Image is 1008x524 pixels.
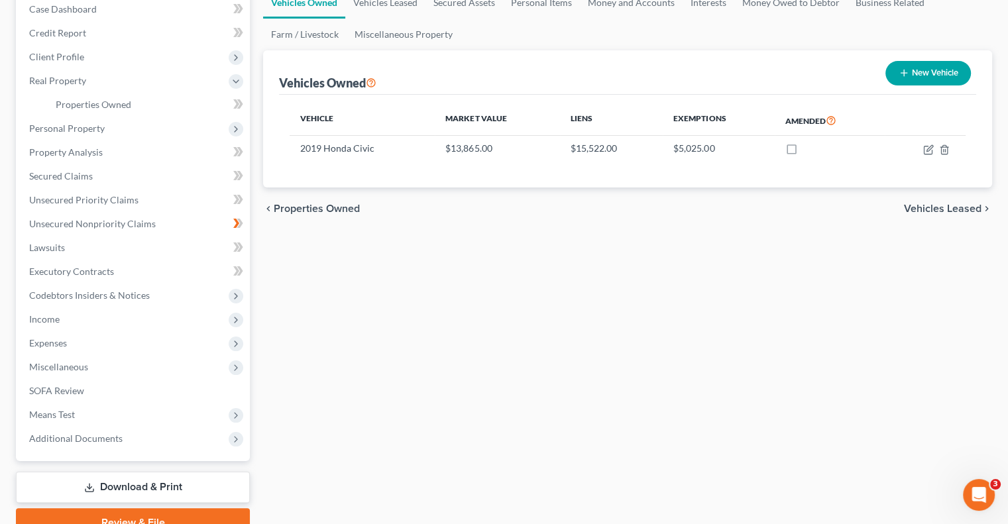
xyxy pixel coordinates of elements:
span: Income [29,313,60,325]
span: Additional Documents [29,433,123,444]
i: chevron_right [981,203,992,214]
span: SOFA Review [29,385,84,396]
span: 3 [990,479,1001,490]
a: Executory Contracts [19,260,250,284]
span: Vehicles Leased [904,203,981,214]
iframe: Intercom live chat [963,479,995,511]
td: $13,865.00 [435,136,560,161]
a: Unsecured Priority Claims [19,188,250,212]
a: Credit Report [19,21,250,45]
span: Credit Report [29,27,86,38]
span: Case Dashboard [29,3,97,15]
button: Vehicles Leased chevron_right [904,203,992,214]
td: 2019 Honda Civic [290,136,435,161]
span: Client Profile [29,51,84,62]
a: Download & Print [16,472,250,503]
span: Unsecured Nonpriority Claims [29,218,156,229]
td: $5,025.00 [663,136,775,161]
span: Properties Owned [274,203,360,214]
td: $15,522.00 [560,136,663,161]
th: Vehicle [290,105,435,136]
span: Secured Claims [29,170,93,182]
a: SOFA Review [19,379,250,403]
div: Vehicles Owned [279,75,376,91]
i: chevron_left [263,203,274,214]
span: Miscellaneous [29,361,88,372]
span: Codebtors Insiders & Notices [29,289,150,301]
th: Liens [560,105,663,136]
a: Properties Owned [45,93,250,117]
th: Market Value [435,105,560,136]
span: Means Test [29,409,75,420]
a: Property Analysis [19,140,250,164]
span: Expenses [29,337,67,348]
a: Secured Claims [19,164,250,188]
span: Properties Owned [56,99,131,110]
button: chevron_left Properties Owned [263,203,360,214]
span: Personal Property [29,123,105,134]
th: Amended [775,105,885,136]
a: Lawsuits [19,236,250,260]
a: Unsecured Nonpriority Claims [19,212,250,236]
span: Lawsuits [29,242,65,253]
a: Farm / Livestock [263,19,347,50]
span: Unsecured Priority Claims [29,194,139,205]
a: Miscellaneous Property [347,19,461,50]
span: Real Property [29,75,86,86]
button: New Vehicle [885,61,971,85]
th: Exemptions [663,105,775,136]
span: Executory Contracts [29,266,114,277]
span: Property Analysis [29,146,103,158]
